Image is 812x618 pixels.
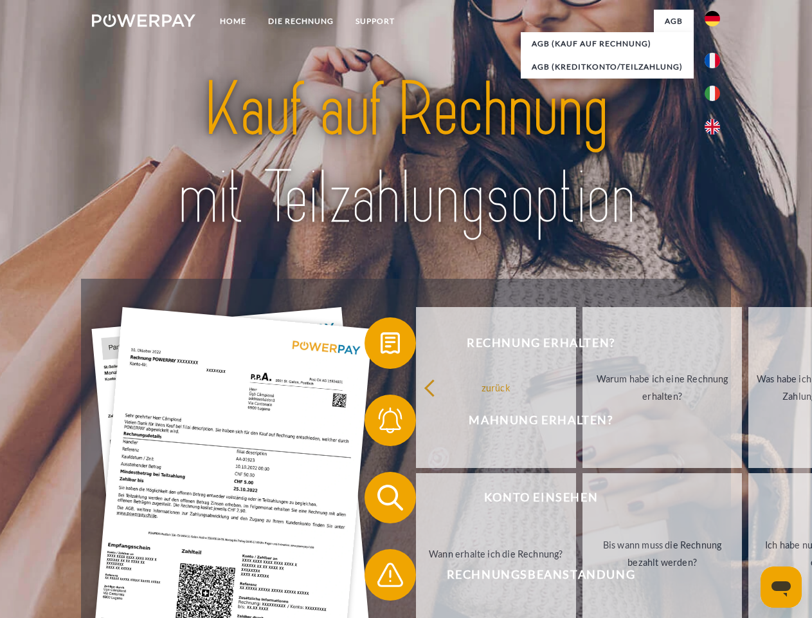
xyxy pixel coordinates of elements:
img: qb_search.svg [374,482,406,514]
div: Bis wann muss die Rechnung bezahlt werden? [590,536,735,571]
img: logo-powerpay-white.svg [92,14,195,27]
div: Wann erhalte ich die Rechnung? [424,545,568,562]
img: fr [705,53,720,68]
img: de [705,11,720,26]
a: agb [654,10,694,33]
a: AGB (Kauf auf Rechnung) [521,32,694,55]
button: Konto einsehen [365,472,699,523]
a: AGB (Kreditkonto/Teilzahlung) [521,55,694,79]
iframe: Schaltfläche zum Öffnen des Messaging-Fensters [761,566,802,608]
a: Home [209,10,257,33]
img: en [705,119,720,135]
a: SUPPORT [345,10,406,33]
button: Rechnungsbeanstandung [365,549,699,601]
a: DIE RECHNUNG [257,10,345,33]
img: it [705,86,720,101]
button: Rechnung erhalten? [365,317,699,369]
button: Mahnung erhalten? [365,395,699,446]
img: qb_bell.svg [374,404,406,436]
img: title-powerpay_de.svg [123,62,689,247]
img: qb_bill.svg [374,327,406,359]
div: zurück [424,379,568,396]
img: qb_warning.svg [374,559,406,591]
div: Warum habe ich eine Rechnung erhalten? [590,370,735,405]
